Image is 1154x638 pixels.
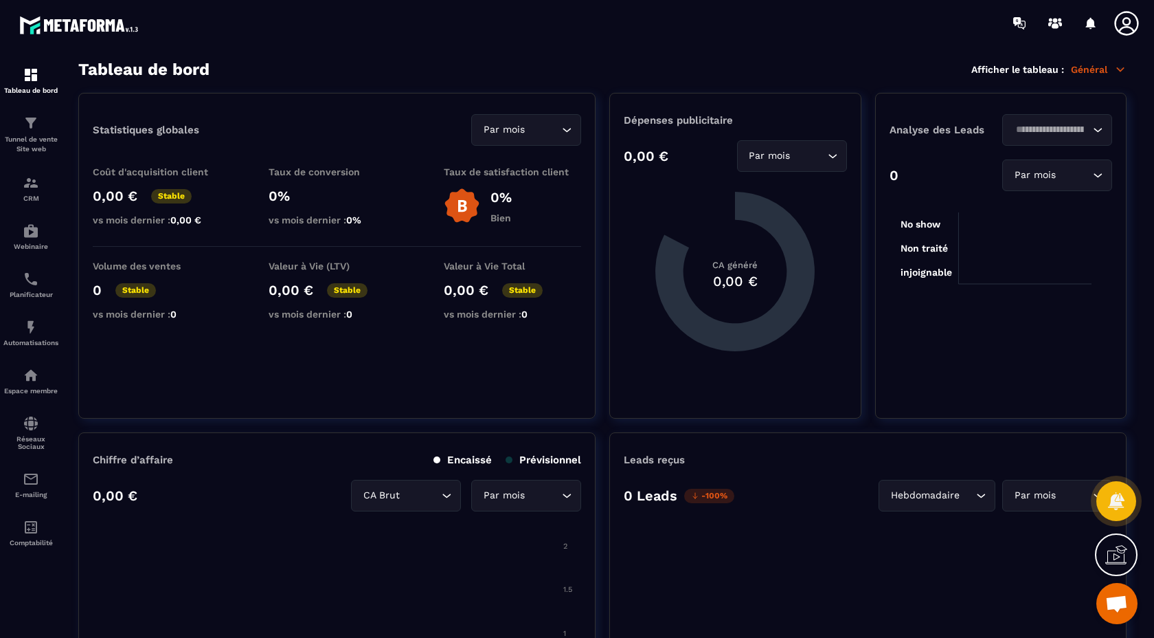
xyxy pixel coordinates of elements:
[563,585,572,594] tspan: 1.5
[269,261,406,272] p: Valeur à Vie (LTV)
[151,189,192,203] p: Stable
[624,454,685,466] p: Leads reçus
[971,64,1064,75] p: Afficher le tableau :
[1071,63,1127,76] p: Général
[3,261,58,309] a: schedulerschedulerPlanificateur
[746,148,793,164] span: Par mois
[444,166,581,177] p: Taux de satisfaction client
[3,212,58,261] a: automationsautomationsWebinaire
[19,12,143,38] img: logo
[490,189,512,206] p: 0%
[23,271,39,287] img: scheduler
[521,309,528,320] span: 0
[170,214,201,225] span: 0,00 €
[624,487,677,504] p: 0 Leads
[23,471,39,487] img: email
[351,480,461,511] div: Search for option
[684,489,734,503] p: -100%
[737,140,847,172] div: Search for option
[3,539,58,547] p: Comptabilité
[3,491,58,498] p: E-mailing
[327,283,367,298] p: Stable
[269,309,406,320] p: vs mois dernier :
[3,357,58,405] a: automationsautomationsEspace membre
[444,188,480,224] img: b-badge-o.b3b20ee6.svg
[3,461,58,509] a: emailemailE-mailing
[563,542,567,551] tspan: 2
[480,122,528,137] span: Par mois
[1002,159,1112,191] div: Search for option
[962,488,973,503] input: Search for option
[269,282,313,298] p: 0,00 €
[3,243,58,250] p: Webinaire
[3,387,58,395] p: Espace membre
[269,188,406,204] p: 0%
[23,519,39,536] img: accountant
[93,261,230,272] p: Volume des ventes
[3,104,58,164] a: formationformationTunnel de vente Site web
[3,339,58,346] p: Automatisations
[890,124,1001,136] p: Analyse des Leads
[23,367,39,384] img: automations
[269,166,406,177] p: Taux de conversion
[490,212,512,223] p: Bien
[793,148,824,164] input: Search for option
[1011,168,1059,183] span: Par mois
[23,175,39,191] img: formation
[506,454,581,466] p: Prévisionnel
[170,309,177,320] span: 0
[444,261,581,272] p: Valeur à Vie Total
[93,214,230,225] p: vs mois dernier :
[1059,168,1089,183] input: Search for option
[93,309,230,320] p: vs mois dernier :
[1002,114,1112,146] div: Search for option
[900,243,947,254] tspan: Non traité
[269,214,406,225] p: vs mois dernier :
[528,488,558,503] input: Search for option
[346,214,361,225] span: 0%
[444,309,581,320] p: vs mois dernier :
[3,56,58,104] a: formationformationTableau de bord
[900,219,940,230] tspan: No show
[890,167,898,184] p: 0
[93,188,137,204] p: 0,00 €
[346,309,352,320] span: 0
[93,124,199,136] p: Statistiques globales
[23,415,39,432] img: social-network
[115,283,156,298] p: Stable
[433,454,492,466] p: Encaissé
[1059,488,1089,503] input: Search for option
[3,291,58,298] p: Planificateur
[444,282,488,298] p: 0,00 €
[93,166,230,177] p: Coût d'acquisition client
[624,114,846,126] p: Dépenses publicitaire
[1096,583,1138,624] div: Ouvrir le chat
[471,114,581,146] div: Search for option
[93,454,173,466] p: Chiffre d’affaire
[502,283,543,298] p: Stable
[3,309,58,357] a: automationsautomationsAutomatisations
[93,282,102,298] p: 0
[563,629,566,638] tspan: 1
[1011,122,1089,137] input: Search for option
[471,480,581,511] div: Search for option
[360,488,403,503] span: CA Brut
[403,488,438,503] input: Search for option
[3,164,58,212] a: formationformationCRM
[3,435,58,450] p: Réseaux Sociaux
[3,195,58,202] p: CRM
[3,509,58,557] a: accountantaccountantComptabilité
[3,87,58,94] p: Tableau de bord
[480,488,528,503] span: Par mois
[624,148,668,164] p: 0,00 €
[3,405,58,461] a: social-networksocial-networkRéseaux Sociaux
[1002,480,1112,511] div: Search for option
[23,115,39,131] img: formation
[93,487,137,504] p: 0,00 €
[3,135,58,154] p: Tunnel de vente Site web
[887,488,962,503] span: Hebdomadaire
[78,60,210,79] h3: Tableau de bord
[528,122,558,137] input: Search for option
[23,319,39,335] img: automations
[879,480,995,511] div: Search for option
